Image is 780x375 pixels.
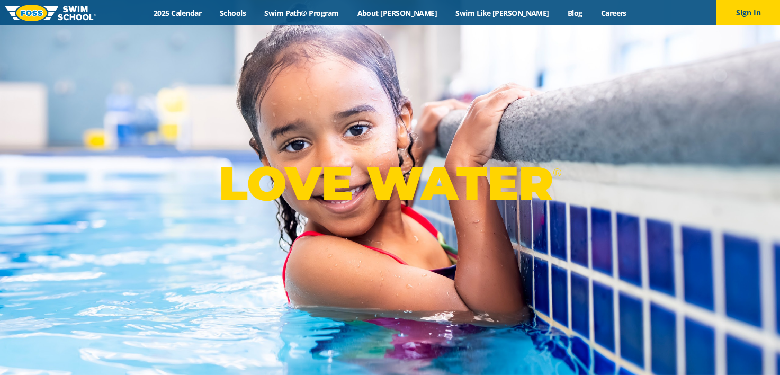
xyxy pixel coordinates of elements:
[591,8,635,18] a: Careers
[553,166,561,179] sup: ®
[446,8,559,18] a: Swim Like [PERSON_NAME]
[5,5,96,21] img: FOSS Swim School Logo
[211,8,255,18] a: Schools
[219,155,561,212] p: LOVE WATER
[558,8,591,18] a: Blog
[145,8,211,18] a: 2025 Calendar
[255,8,348,18] a: Swim Path® Program
[348,8,446,18] a: About [PERSON_NAME]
